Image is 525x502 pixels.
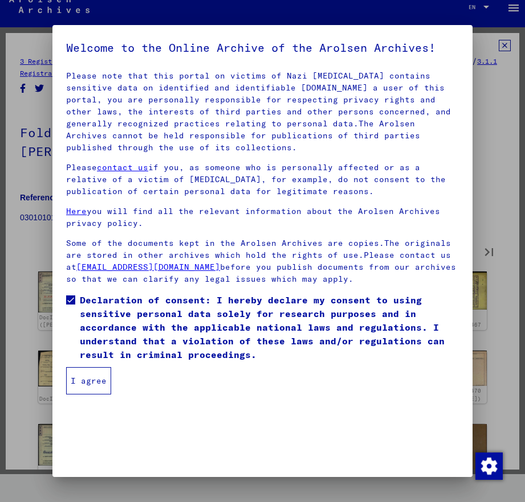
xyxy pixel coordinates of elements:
[475,452,502,479] div: Change consent
[76,262,220,272] a: [EMAIL_ADDRESS][DOMAIN_NAME]
[66,39,459,57] h5: Welcome to the Online Archive of the Arolsen Archives!
[475,452,503,480] img: Change consent
[66,205,459,229] p: you will find all the relevant information about the Arolsen Archives privacy policy.
[97,162,148,172] a: contact us
[66,367,111,394] button: I agree
[66,162,459,197] p: Please if you, as someone who is personally affected or as a relative of a victim of [MEDICAL_DAT...
[66,206,87,216] a: Here
[80,293,459,361] span: Declaration of consent: I hereby declare my consent to using sensitive personal data solely for r...
[66,70,459,154] p: Please note that this portal on victims of Nazi [MEDICAL_DATA] contains sensitive data on identif...
[66,237,459,285] p: Some of the documents kept in the Arolsen Archives are copies.The originals are stored in other a...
